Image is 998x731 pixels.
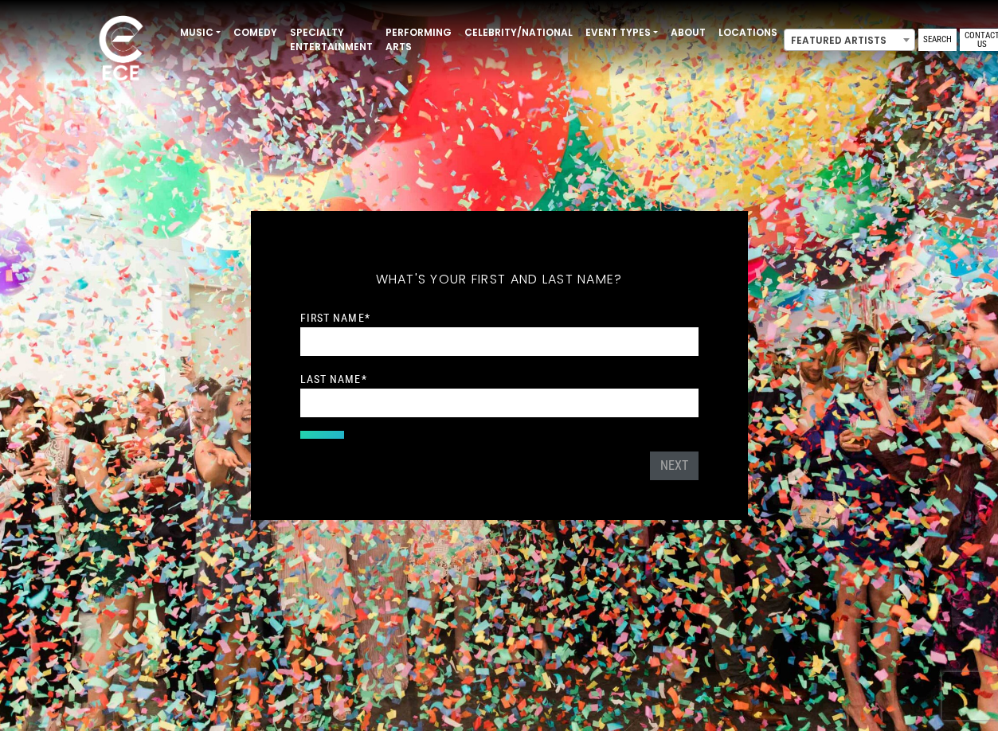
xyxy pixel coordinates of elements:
a: Search [918,29,957,51]
img: ece_new_logo_whitev2-1.png [81,11,161,88]
a: Music [174,19,227,46]
a: Performing Arts [379,19,458,61]
a: Specialty Entertainment [284,19,379,61]
span: Featured Artists [784,29,915,51]
label: First Name [300,311,370,325]
a: Celebrity/National [458,19,579,46]
a: Locations [712,19,784,46]
a: Comedy [227,19,284,46]
a: About [664,19,712,46]
a: Event Types [579,19,664,46]
h5: What's your first and last name? [300,251,699,308]
span: Featured Artists [785,29,914,52]
label: Last Name [300,372,367,386]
